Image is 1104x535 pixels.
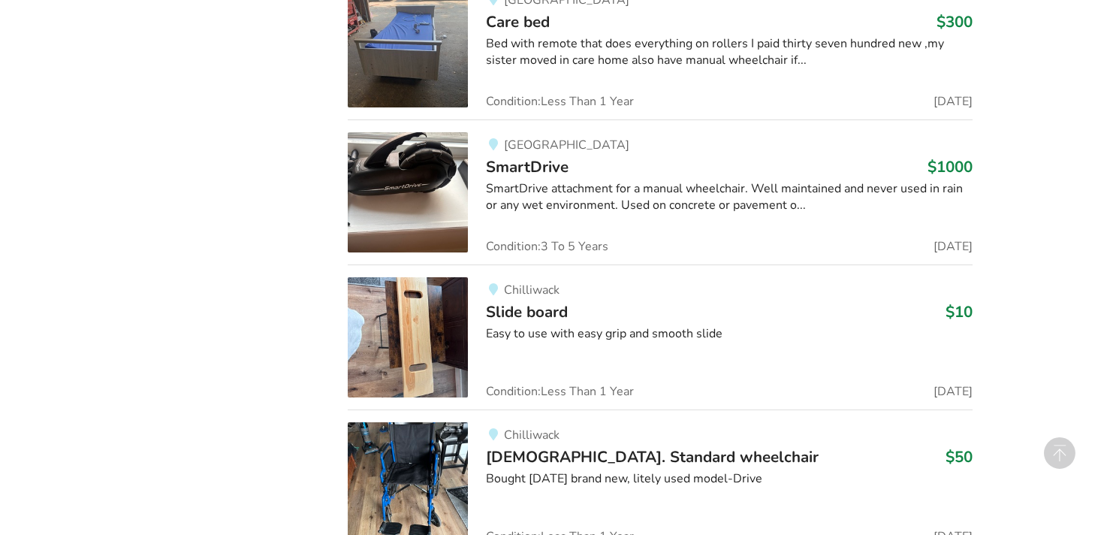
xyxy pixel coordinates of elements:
div: SmartDrive attachment for a manual wheelchair. Well maintained and never used in rain or any wet ... [486,180,972,215]
a: mobility-smartdrive [GEOGRAPHIC_DATA]SmartDrive$1000SmartDrive attachment for a manual wheelchair... [348,119,972,264]
h3: $300 [937,12,973,32]
span: Care bed [486,11,550,32]
div: Bed with remote that does everything on rollers I paid thirty seven hundred new ,my sister moved ... [486,35,972,70]
h3: $10 [946,302,973,322]
span: [GEOGRAPHIC_DATA] [504,137,629,153]
span: Slide board [486,301,568,322]
span: Condition: 3 To 5 Years [486,240,608,252]
span: SmartDrive [486,156,569,177]
span: Chilliwack [504,427,560,443]
div: Bought [DATE] brand new, litely used model-Drive [486,470,972,488]
span: [DATE] [934,95,973,107]
span: [DEMOGRAPHIC_DATA]. Standard wheelchair [486,446,819,467]
h3: $1000 [928,157,973,177]
img: mobility-smartdrive [348,132,468,252]
span: [DATE] [934,240,973,252]
h3: $50 [946,447,973,467]
div: Easy to use with easy grip and smooth slide [486,325,972,343]
span: Condition: Less Than 1 Year [486,95,634,107]
img: transfer aids-slide board [348,277,468,397]
span: Condition: Less Than 1 Year [486,385,634,397]
span: [DATE] [934,385,973,397]
span: Chilliwack [504,282,560,298]
a: transfer aids-slide boardChilliwackSlide board$10Easy to use with easy grip and smooth slideCondi... [348,264,972,410]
